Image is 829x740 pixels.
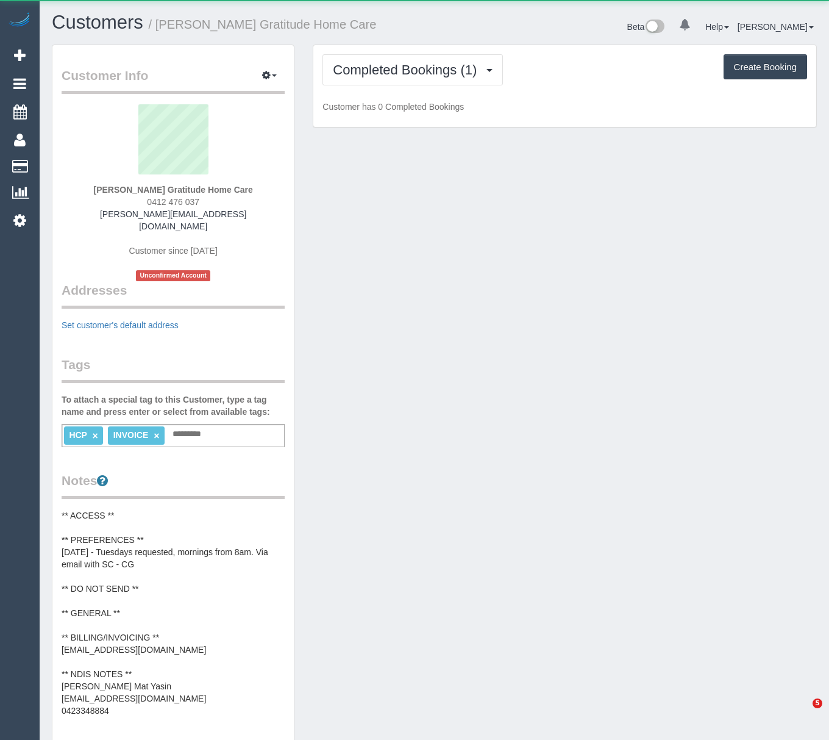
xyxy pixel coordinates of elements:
small: / [PERSON_NAME] Gratitude Home Care [149,18,377,31]
a: Beta [627,22,665,32]
label: To attach a special tag to this Customer, type a tag name and press enter or select from availabl... [62,393,285,418]
a: [PERSON_NAME] [738,22,814,32]
legend: Notes [62,472,285,499]
strong: [PERSON_NAME] Gratitude Home Care [93,185,252,195]
button: Create Booking [724,54,807,80]
span: 5 [813,699,822,708]
button: Completed Bookings (1) [322,54,503,85]
a: Set customer's default address [62,320,179,330]
pre: ** ACCESS ** ** PREFERENCES ** [DATE] - Tuesdays requested, mornings from 8am. Via email with SC ... [62,509,285,717]
span: Unconfirmed Account [136,270,210,281]
span: Customer since [DATE] [129,246,218,256]
a: Help [705,22,729,32]
span: Completed Bookings (1) [333,62,483,77]
iframe: Intercom live chat [788,699,817,728]
a: × [154,431,159,441]
a: [PERSON_NAME][EMAIL_ADDRESS][DOMAIN_NAME] [100,209,246,231]
span: INVOICE [113,430,149,440]
legend: Customer Info [62,66,285,94]
a: × [93,431,98,441]
img: New interface [644,20,664,35]
legend: Tags [62,356,285,383]
p: Customer has 0 Completed Bookings [322,101,807,113]
img: Automaid Logo [7,12,32,29]
span: 0412 476 037 [147,197,199,207]
span: HCP [69,430,87,440]
a: Customers [52,12,143,33]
